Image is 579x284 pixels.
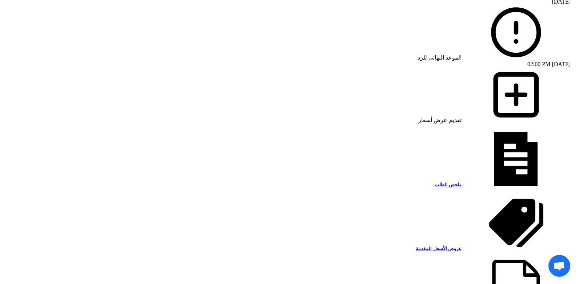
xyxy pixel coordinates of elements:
div: الموعد النهائي للرد [3,5,571,61]
a: عروض الأسعار المقدمة [3,196,571,252]
div: [DATE] 02:00 PM [3,61,571,68]
a: ملخص الطلب [3,132,571,188]
a: Open chat [548,255,570,277]
div: تقديم عرض أسعار [418,68,571,123]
